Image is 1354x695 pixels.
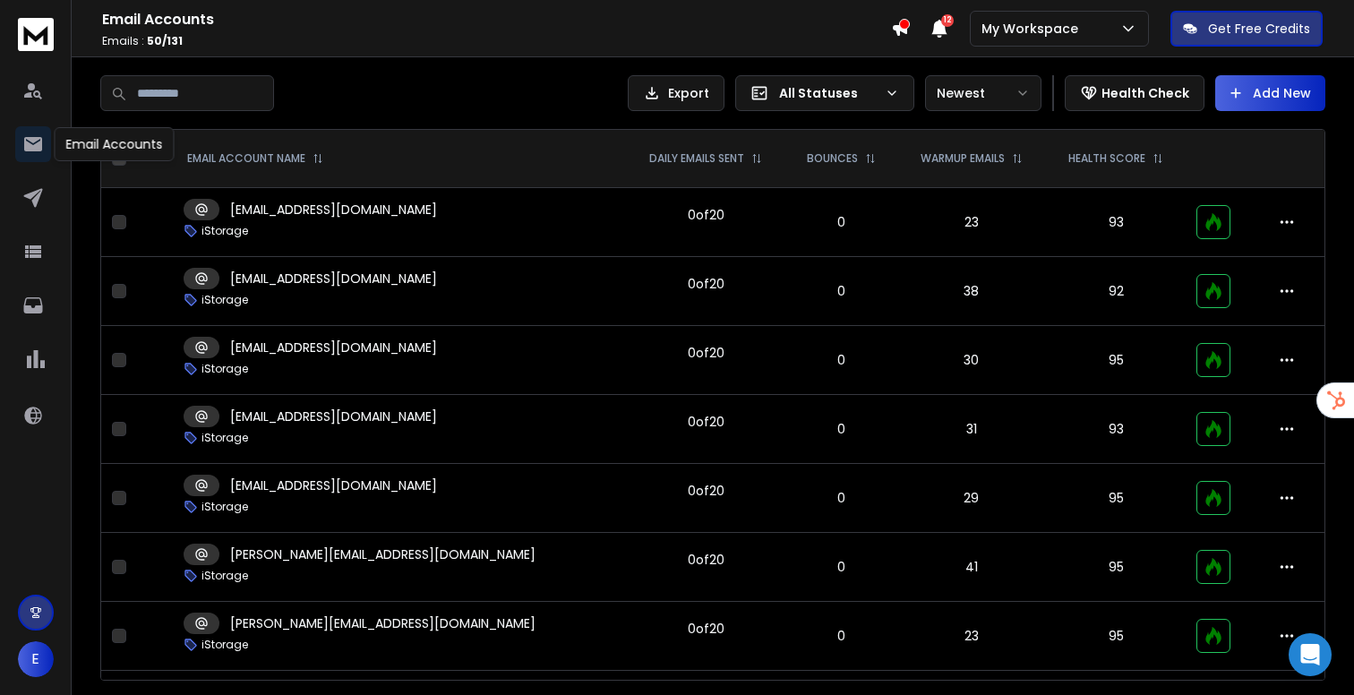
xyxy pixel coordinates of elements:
[1046,464,1187,533] td: 95
[797,558,887,576] p: 0
[147,33,183,48] span: 50 / 131
[897,257,1046,326] td: 38
[201,638,248,652] p: iStorage
[688,551,724,569] div: 0 of 20
[688,275,724,293] div: 0 of 20
[55,127,175,161] div: Email Accounts
[102,9,891,30] h1: Email Accounts
[201,431,248,445] p: iStorage
[797,351,887,369] p: 0
[688,413,724,431] div: 0 of 20
[18,641,54,677] button: E
[102,34,891,48] p: Emails :
[230,545,536,563] p: [PERSON_NAME][EMAIL_ADDRESS][DOMAIN_NAME]
[201,569,248,583] p: iStorage
[230,614,536,632] p: [PERSON_NAME][EMAIL_ADDRESS][DOMAIN_NAME]
[797,489,887,507] p: 0
[897,464,1046,533] td: 29
[628,75,724,111] button: Export
[1046,602,1187,671] td: 95
[201,293,248,307] p: iStorage
[1046,257,1187,326] td: 92
[797,282,887,300] p: 0
[1101,84,1189,102] p: Health Check
[1068,151,1145,166] p: HEALTH SCORE
[18,18,54,51] img: logo
[1170,11,1323,47] button: Get Free Credits
[649,151,744,166] p: DAILY EMAILS SENT
[1215,75,1325,111] button: Add New
[1046,395,1187,464] td: 93
[897,395,1046,464] td: 31
[981,20,1085,38] p: My Workspace
[230,339,437,356] p: [EMAIL_ADDRESS][DOMAIN_NAME]
[1046,326,1187,395] td: 95
[688,344,724,362] div: 0 of 20
[779,84,878,102] p: All Statuses
[688,482,724,500] div: 0 of 20
[941,14,954,27] span: 12
[688,620,724,638] div: 0 of 20
[187,151,323,166] div: EMAIL ACCOUNT NAME
[897,188,1046,257] td: 23
[897,326,1046,395] td: 30
[1046,533,1187,602] td: 95
[230,201,437,219] p: [EMAIL_ADDRESS][DOMAIN_NAME]
[688,206,724,224] div: 0 of 20
[897,533,1046,602] td: 41
[201,362,248,376] p: iStorage
[1208,20,1310,38] p: Get Free Credits
[807,151,858,166] p: BOUNCES
[201,224,248,238] p: iStorage
[925,75,1041,111] button: Newest
[230,408,437,425] p: [EMAIL_ADDRESS][DOMAIN_NAME]
[797,627,887,645] p: 0
[230,270,437,287] p: [EMAIL_ADDRESS][DOMAIN_NAME]
[921,151,1005,166] p: WARMUP EMAILS
[201,500,248,514] p: iStorage
[1046,188,1187,257] td: 93
[1289,633,1332,676] div: Open Intercom Messenger
[797,420,887,438] p: 0
[797,213,887,231] p: 0
[1065,75,1204,111] button: Health Check
[897,602,1046,671] td: 23
[230,476,437,494] p: [EMAIL_ADDRESS][DOMAIN_NAME]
